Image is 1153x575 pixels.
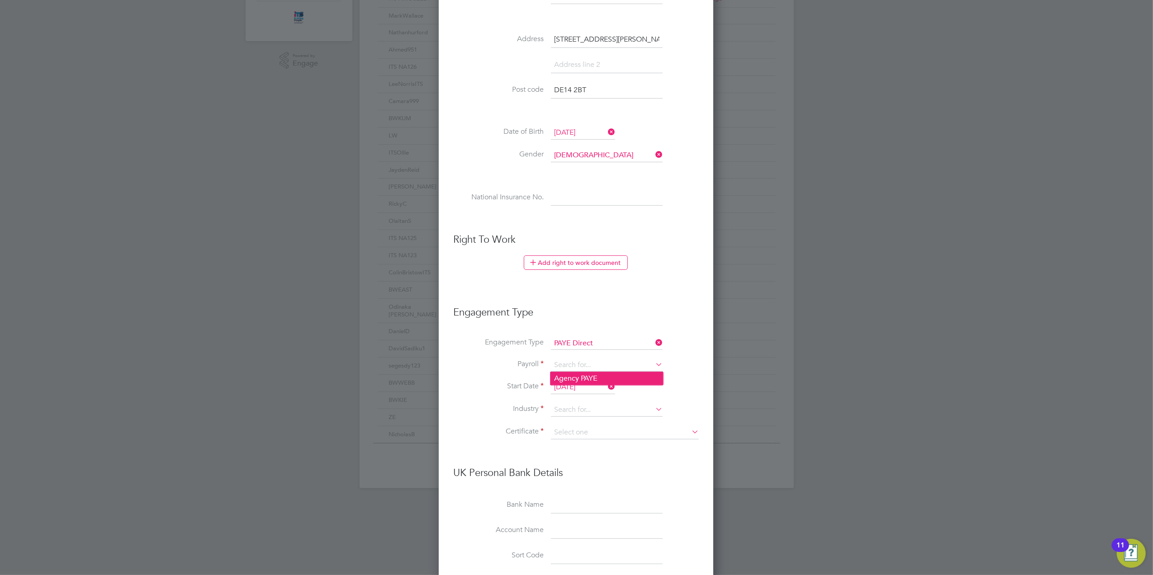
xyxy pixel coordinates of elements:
[453,34,544,44] label: Address
[551,359,663,372] input: Search for...
[551,426,699,439] input: Select one
[453,500,544,509] label: Bank Name
[551,381,615,394] input: Select one
[551,337,663,350] input: Select one
[524,255,628,270] button: Add right to work document
[551,149,663,162] input: Select one
[453,338,544,347] label: Engagement Type
[453,150,544,159] label: Gender
[550,372,663,385] li: Agency PAYE
[453,193,544,202] label: National Insurance No.
[453,127,544,137] label: Date of Birth
[453,427,544,436] label: Certificate
[551,57,663,73] input: Address line 2
[551,403,663,417] input: Search for...
[1116,545,1125,557] div: 11
[551,32,663,48] input: Address line 1
[1117,539,1146,568] button: Open Resource Center, 11 new notifications
[453,233,699,246] h3: Right To Work
[453,525,544,535] label: Account Name
[453,382,544,391] label: Start Date
[453,404,544,414] label: Industry
[453,359,544,369] label: Payroll
[453,551,544,560] label: Sort Code
[453,457,699,480] h3: UK Personal Bank Details
[551,126,615,140] input: Select one
[453,85,544,94] label: Post code
[453,297,699,319] h3: Engagement Type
